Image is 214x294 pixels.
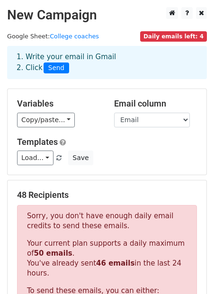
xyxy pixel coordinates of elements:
strong: 50 emails [34,249,72,258]
a: Templates [17,137,58,147]
a: Load... [17,151,53,165]
h5: 48 Recipients [17,190,197,200]
span: Daily emails left: 4 [140,31,207,42]
a: Copy/paste... [17,113,75,127]
h5: Variables [17,98,100,109]
button: Save [68,151,93,165]
small: Google Sheet: [7,33,99,40]
strong: 46 emails [96,259,134,267]
p: Sorry, you don't have enough daily email credits to send these emails. [27,211,187,231]
a: Daily emails left: 4 [140,33,207,40]
a: College coaches [50,33,99,40]
div: 1. Write your email in Gmail 2. Click [9,52,205,73]
p: Your current plan supports a daily maximum of . You've already sent in the last 24 hours. [27,239,187,278]
h2: New Campaign [7,7,207,23]
iframe: Chat Widget [167,249,214,294]
h5: Email column [114,98,197,109]
span: Send [44,62,69,74]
